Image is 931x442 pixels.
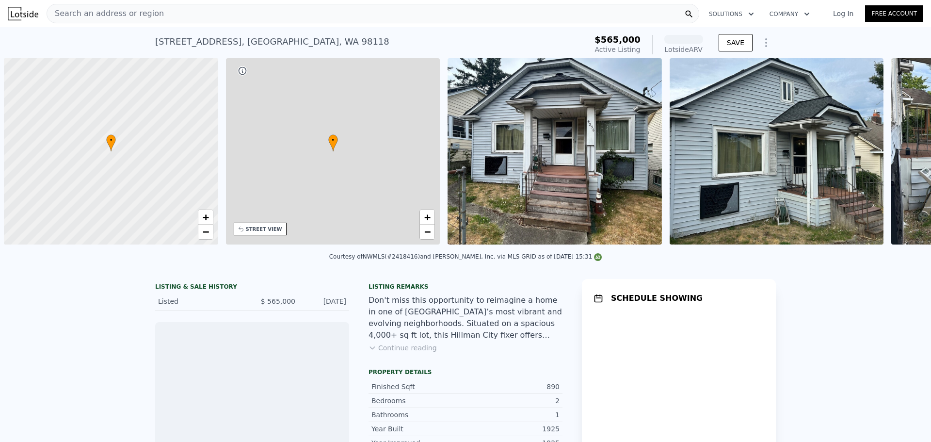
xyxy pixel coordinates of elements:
[448,58,662,245] img: Sale: 167392913 Parcel: 98060876
[246,226,282,233] div: STREET VIEW
[465,382,560,392] div: 890
[762,5,818,23] button: Company
[47,8,164,19] span: Search an address or region
[106,136,116,145] span: •
[371,382,465,392] div: Finished Sqft
[756,33,776,52] button: Show Options
[202,211,209,223] span: +
[670,58,884,245] img: Sale: 167392913 Parcel: 98060876
[329,253,602,260] div: Courtesy of NWMLS (#2418416) and [PERSON_NAME], Inc. via MLS GRID as of [DATE] 15:31
[424,226,431,238] span: −
[821,9,865,18] a: Log In
[369,343,437,353] button: Continue reading
[465,396,560,406] div: 2
[155,35,389,49] div: [STREET_ADDRESS] , [GEOGRAPHIC_DATA] , WA 98118
[865,5,923,22] a: Free Account
[595,46,641,53] span: Active Listing
[371,396,465,406] div: Bedrooms
[369,295,562,341] div: Don't miss this opportunity to reimagine a home in one of [GEOGRAPHIC_DATA]’s most vibrant and ev...
[328,136,338,145] span: •
[611,293,703,304] h1: SCHEDULE SHOWING
[158,296,244,306] div: Listed
[594,253,602,261] img: NWMLS Logo
[202,226,209,238] span: −
[701,5,762,23] button: Solutions
[369,368,562,376] div: Property details
[8,7,38,20] img: Lotside
[303,296,346,306] div: [DATE]
[328,134,338,151] div: •
[198,210,213,225] a: Zoom in
[371,424,465,434] div: Year Built
[261,297,295,305] span: $ 565,000
[719,34,753,51] button: SAVE
[106,134,116,151] div: •
[424,211,431,223] span: +
[155,283,349,293] div: LISTING & SALE HISTORY
[369,283,562,291] div: Listing remarks
[465,424,560,434] div: 1925
[664,45,703,54] div: Lotside ARV
[465,410,560,420] div: 1
[420,225,434,239] a: Zoom out
[198,225,213,239] a: Zoom out
[371,410,465,420] div: Bathrooms
[594,34,641,45] span: $565,000
[420,210,434,225] a: Zoom in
